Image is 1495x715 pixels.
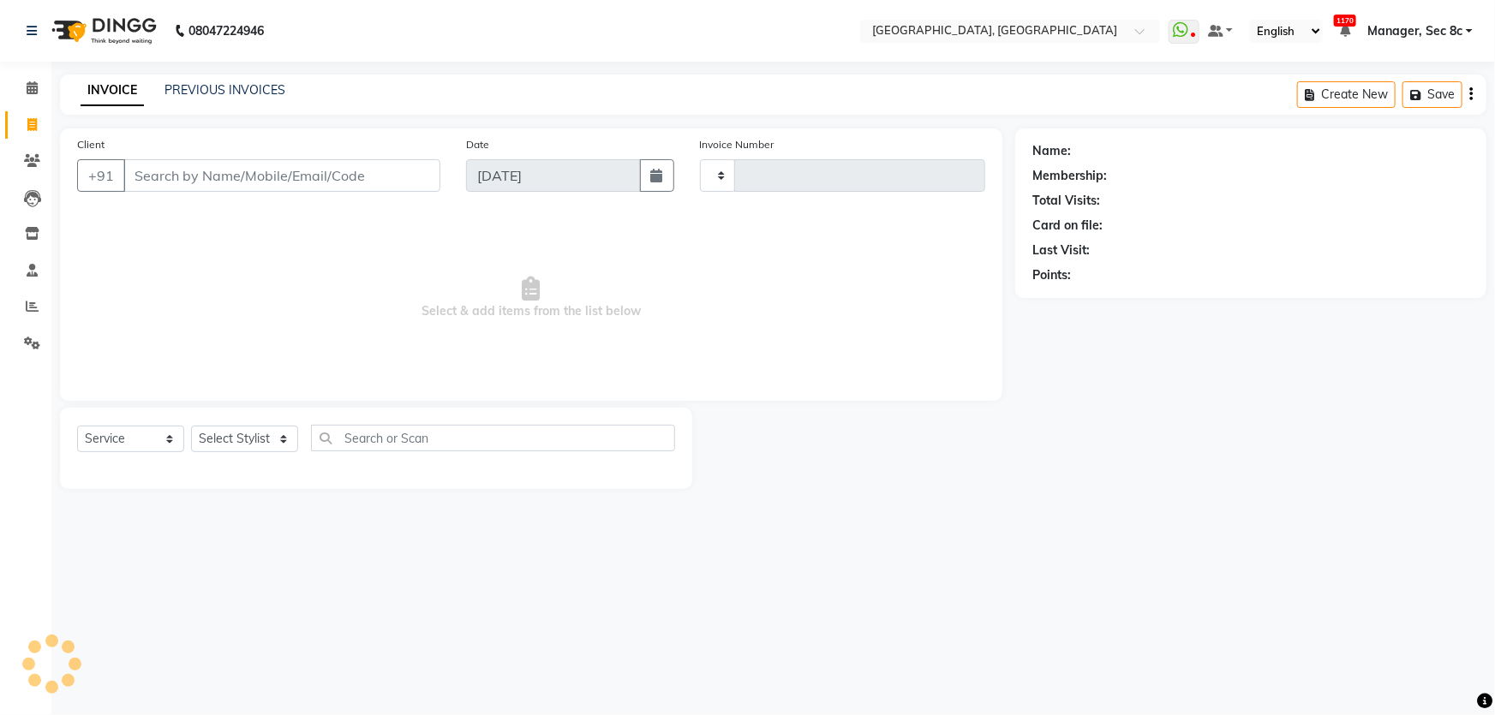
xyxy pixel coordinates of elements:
input: Search or Scan [311,425,675,451]
a: INVOICE [81,75,144,106]
label: Client [77,137,105,152]
div: Points: [1032,266,1071,284]
button: Create New [1297,81,1396,108]
span: Select & add items from the list below [77,212,985,384]
span: 1170 [1334,15,1356,27]
input: Search by Name/Mobile/Email/Code [123,159,440,192]
button: Save [1402,81,1462,108]
div: Membership: [1032,167,1107,185]
img: logo [44,7,161,55]
label: Invoice Number [700,137,774,152]
b: 08047224946 [188,7,264,55]
div: Total Visits: [1032,192,1100,210]
a: 1170 [1340,23,1350,39]
button: +91 [77,159,125,192]
span: Manager, Sec 8c [1367,22,1462,40]
a: PREVIOUS INVOICES [164,82,285,98]
div: Card on file: [1032,217,1103,235]
div: Last Visit: [1032,241,1090,259]
label: Date [466,137,489,152]
div: Name: [1032,142,1071,160]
